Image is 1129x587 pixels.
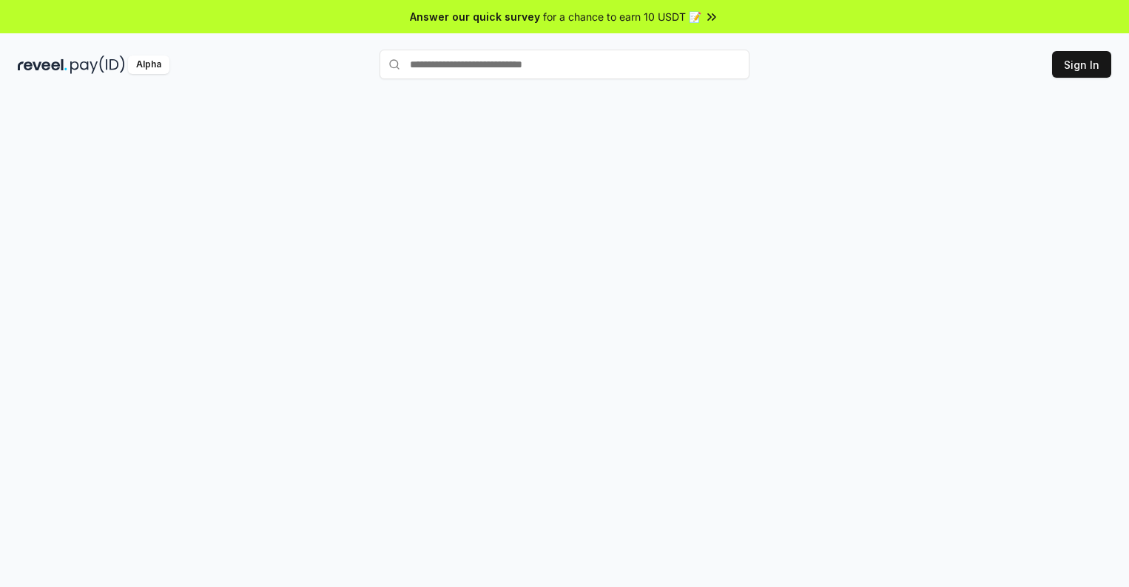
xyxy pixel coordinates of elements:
[410,9,540,24] span: Answer our quick survey
[18,56,67,74] img: reveel_dark
[128,56,169,74] div: Alpha
[1052,51,1111,78] button: Sign In
[543,9,701,24] span: for a chance to earn 10 USDT 📝
[70,56,125,74] img: pay_id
